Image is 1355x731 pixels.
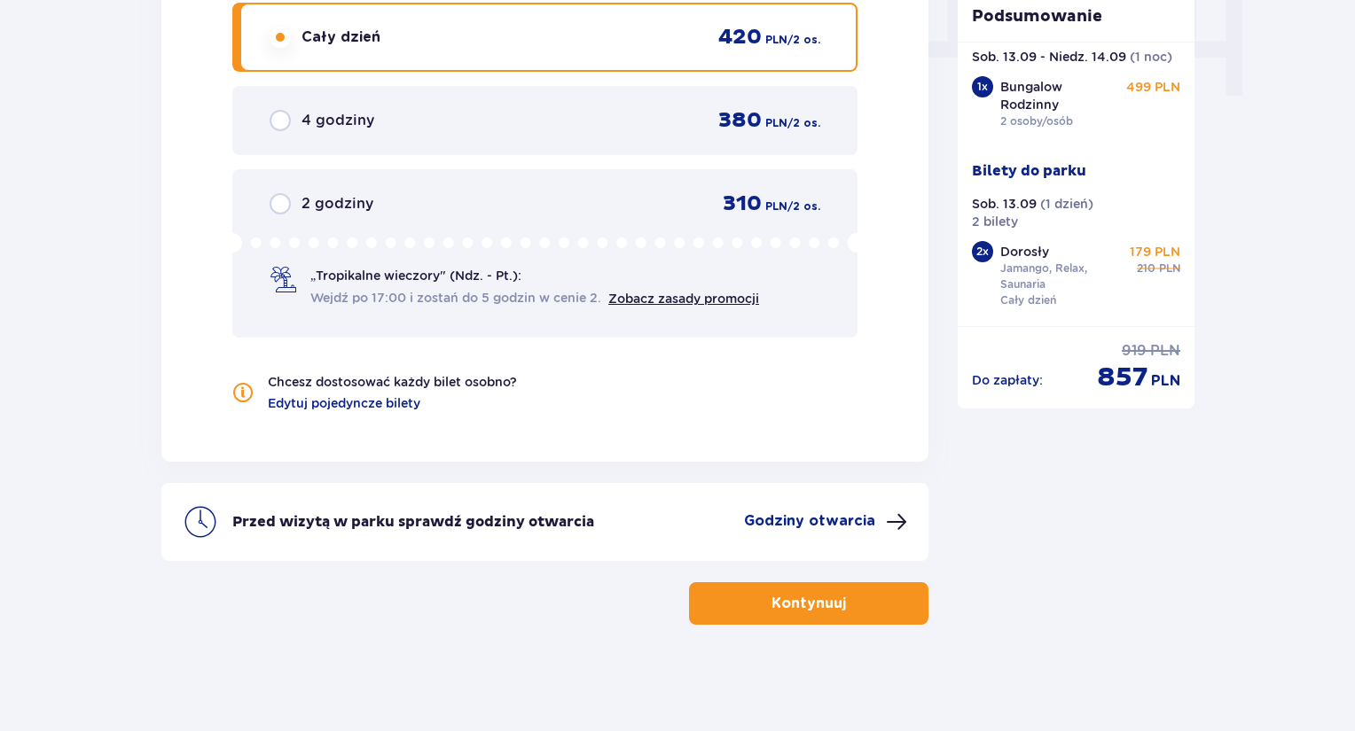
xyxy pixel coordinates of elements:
[1151,371,1180,391] p: PLN
[302,27,380,47] p: Cały dzień
[232,512,594,532] p: Przed wizytą w parku sprawdź godziny otwarcia
[787,198,820,214] p: / 2 os.
[718,107,762,134] p: 380
[1150,341,1180,361] p: PLN
[1097,361,1147,394] p: 857
[302,111,374,130] p: 4 godziny
[268,373,517,391] p: Chcesz dostosować każdy bilet osobno?
[1000,292,1056,308] p: Cały dzień
[771,594,846,613] p: Kontynuuj
[972,371,1043,389] p: Do zapłaty :
[1122,341,1147,361] p: 919
[302,194,373,214] p: 2 godziny
[787,32,820,48] p: / 2 os.
[1000,261,1123,292] p: Jamango, Relax, Saunaria
[765,198,787,214] p: PLN
[268,394,420,412] a: Edytuj pojedyncze bilety
[1000,113,1073,129] p: 2 osoby/osób
[972,76,993,97] div: 1 x
[787,115,820,131] p: / 2 os.
[608,292,759,306] a: Zobacz zasady promocji
[1000,243,1049,261] p: Dorosły
[972,161,1086,181] p: Bilety do parku
[310,267,521,284] p: „Tropikalne wieczory" (Ndz. - Pt.):
[723,191,762,217] p: 310
[972,48,1126,66] p: Sob. 13.09 - Niedz. 14.09
[310,289,601,307] span: Wejdź po 17:00 i zostań do 5 godzin w cenie 2.
[1126,78,1180,96] p: 499 PLN
[744,511,875,531] p: Godziny otwarcia
[718,24,762,51] p: 420
[1130,243,1180,261] p: 179 PLN
[1137,261,1155,276] p: 210
[765,115,787,131] p: PLN
[689,582,928,625] button: Kontynuuj
[744,511,907,533] button: Godziny otwarcia
[1040,195,1093,213] p: ( 1 dzień )
[1130,48,1172,66] p: ( 1 noc )
[183,504,218,540] img: clock icon
[958,6,1195,27] p: Podsumowanie
[972,241,993,262] div: 2 x
[972,195,1037,213] p: Sob. 13.09
[1000,78,1123,113] p: Bungalow Rodzinny
[765,32,787,48] p: PLN
[1159,261,1180,276] p: PLN
[972,213,1018,230] p: 2 bilety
